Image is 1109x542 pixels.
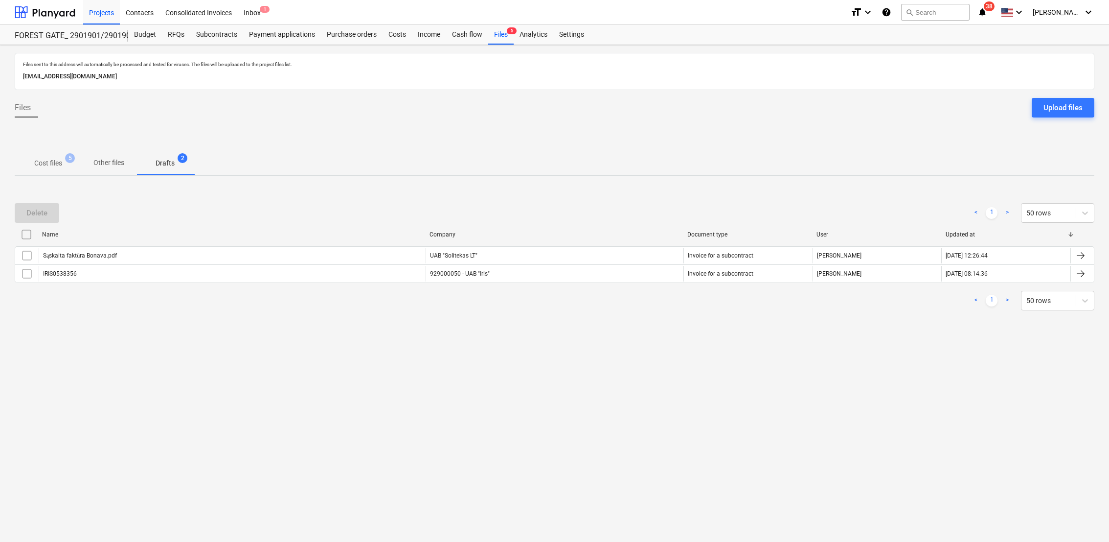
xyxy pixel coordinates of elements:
[43,270,77,277] div: IRIS0538356
[321,25,383,45] a: Purchase orders
[42,231,422,238] div: Name
[156,158,175,168] p: Drafts
[553,25,590,45] a: Settings
[260,6,270,13] span: 1
[977,6,987,18] i: notifications
[1001,207,1013,219] a: Next page
[178,153,187,163] span: 2
[243,25,321,45] a: Payment applications
[816,231,938,238] div: User
[128,25,162,45] a: Budget
[488,25,514,45] a: Files5
[23,61,1086,68] p: Files sent to this address will automatically be processed and tested for viruses. The files will...
[446,25,488,45] a: Cash flow
[15,102,31,114] span: Files
[946,270,988,277] div: [DATE] 08:14:36
[34,158,62,168] p: Cost files
[426,248,683,263] div: UAB "Solitekas LT"
[1060,495,1109,542] iframe: Chat Widget
[65,153,75,163] span: 5
[984,1,995,11] span: 38
[430,231,680,238] div: Company
[190,25,243,45] a: Subcontracts
[905,8,913,16] span: search
[986,295,997,306] a: Page 1 is your current page
[15,31,116,41] div: FOREST GATE_ 2901901/2901902/2901903
[970,207,982,219] a: Previous page
[162,25,190,45] a: RFQs
[862,6,874,18] i: keyboard_arrow_down
[507,27,517,34] span: 5
[688,270,753,277] div: Invoice for a subcontract
[1033,8,1082,16] span: [PERSON_NAME]
[1043,101,1083,114] div: Upload files
[488,25,514,45] div: Files
[23,71,1086,82] p: [EMAIL_ADDRESS][DOMAIN_NAME]
[93,158,124,168] p: Other files
[946,231,1067,238] div: Updated at
[946,252,988,259] div: [DATE] 12:26:44
[813,248,942,263] div: [PERSON_NAME]
[1032,98,1094,118] button: Upload files
[688,252,753,259] div: Invoice for a subcontract
[514,25,553,45] a: Analytics
[412,25,446,45] a: Income
[43,252,117,259] div: Sąskaita faktūra Bonava.pdf
[882,6,891,18] i: Knowledge base
[1001,295,1013,306] a: Next page
[901,4,970,21] button: Search
[1013,6,1025,18] i: keyboard_arrow_down
[986,207,997,219] a: Page 1 is your current page
[1083,6,1094,18] i: keyboard_arrow_down
[687,231,809,238] div: Document type
[813,266,942,282] div: [PERSON_NAME]
[426,266,683,282] div: 929000050 - UAB "Iris"
[383,25,412,45] a: Costs
[970,295,982,306] a: Previous page
[850,6,862,18] i: format_size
